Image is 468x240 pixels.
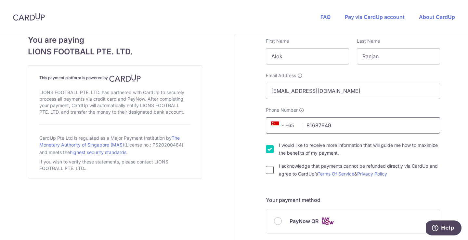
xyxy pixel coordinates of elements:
label: Last Name [357,38,380,44]
span: Phone Number [266,107,298,113]
img: CardUp [13,13,45,21]
h4: This payment platform is powered by [39,74,191,82]
a: Privacy Policy [357,171,387,176]
a: Pay via CardUp account [345,14,405,20]
a: highest security standards [70,149,126,155]
input: First name [266,48,349,64]
h5: Your payment method [266,196,440,204]
input: Email address [266,83,440,99]
span: +65 [271,121,287,129]
img: CardUp [109,74,141,82]
label: I would like to receive more information that will guide me how to maximize the benefits of my pa... [279,141,440,157]
div: PayNow QR Cards logo [274,217,432,225]
a: About CardUp [419,14,455,20]
div: LIONS FOOTBALL PTE. LTD. has partnered with CardUp to securely process all payments via credit ca... [39,88,191,117]
span: +65 [269,121,298,129]
a: Terms Of Service [318,171,354,176]
label: First Name [266,38,289,44]
span: Email Address [266,72,296,79]
span: You are paying [28,34,202,46]
div: CardUp Pte Ltd is regulated as a Major Payment Institution by (License no.: PS20200484) and meets... [39,133,191,157]
span: LIONS FOOTBALL PTE. LTD. [28,46,202,58]
img: Cards logo [321,217,334,225]
iframe: Opens a widget where you can find more information [426,220,461,237]
input: Last name [357,48,440,64]
div: If you wish to verify these statements, please contact LIONS FOOTBALL PTE. LTD.. [39,157,191,173]
label: I acknowledge that payments cannot be refunded directly via CardUp and agree to CardUp’s & [279,162,440,178]
a: FAQ [320,14,331,20]
span: PayNow QR [290,217,318,225]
